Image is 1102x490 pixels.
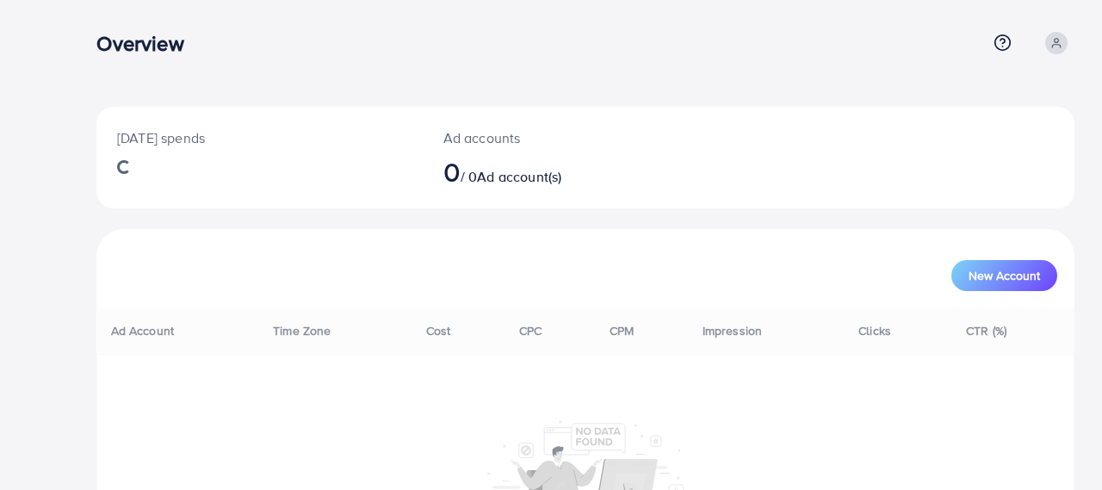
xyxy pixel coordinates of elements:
h2: / 0 [443,155,647,188]
span: New Account [969,270,1040,282]
p: [DATE] spends [117,127,402,148]
span: 0 [443,152,461,191]
span: Ad account(s) [477,167,561,186]
button: New Account [951,260,1057,291]
h3: Overview [96,31,197,56]
p: Ad accounts [443,127,647,148]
